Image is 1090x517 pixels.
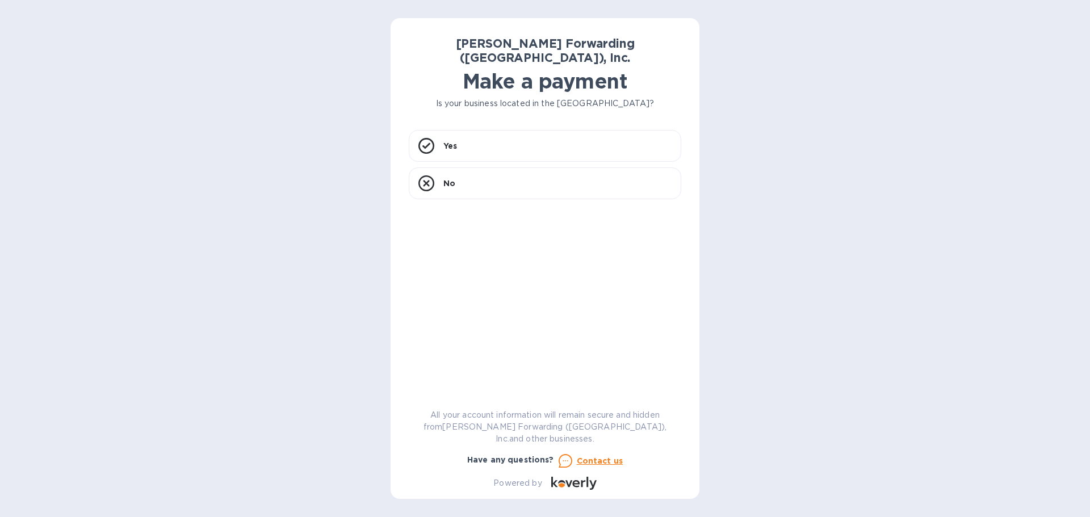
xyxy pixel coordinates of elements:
b: Have any questions? [467,455,554,464]
p: Is your business located in the [GEOGRAPHIC_DATA]? [409,98,681,110]
p: Powered by [493,477,542,489]
b: [PERSON_NAME] Forwarding ([GEOGRAPHIC_DATA]), Inc. [456,36,635,65]
p: Yes [443,140,457,152]
p: No [443,178,455,189]
u: Contact us [577,456,623,465]
p: All your account information will remain secure and hidden from [PERSON_NAME] Forwarding ([GEOGRA... [409,409,681,445]
h1: Make a payment [409,69,681,93]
